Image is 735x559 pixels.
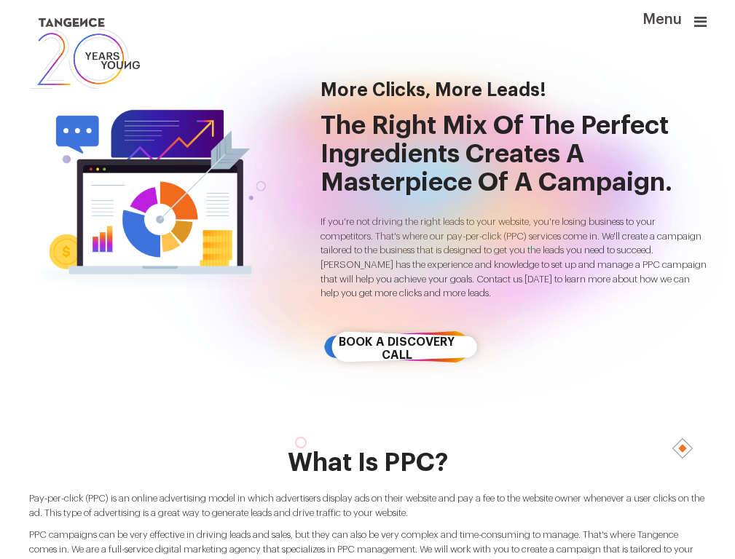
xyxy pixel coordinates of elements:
[321,111,707,197] h2: The right mix of the perfect ingredients creates a masterpiece of a campaign.
[29,491,707,520] p: Pay-per-click (PPC) is an online advertising model in which advertisers display ads on their webs...
[29,448,707,477] h2: What is PPC?
[694,20,707,31] a: Menu
[29,15,141,92] img: logo SVG
[642,12,661,14] span: Menu
[324,315,470,382] a: Book a discovery call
